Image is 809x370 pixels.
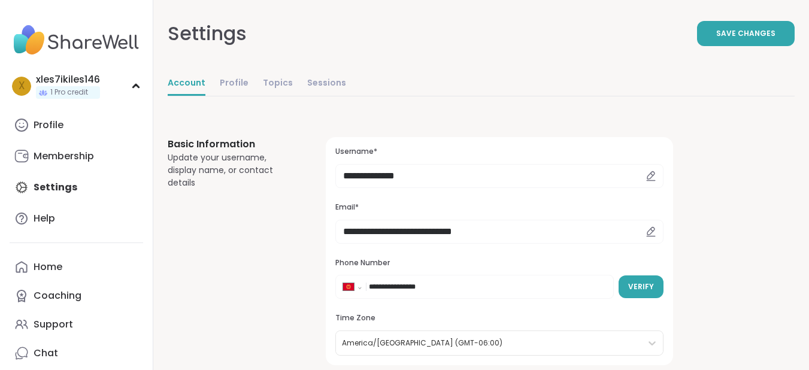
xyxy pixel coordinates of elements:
h3: Username* [335,147,663,157]
a: Topics [263,72,293,96]
a: Chat [10,339,143,368]
a: Home [10,253,143,281]
a: Profile [220,72,249,96]
a: Support [10,310,143,339]
a: Profile [10,111,143,139]
div: Profile [34,119,63,132]
div: Settings [168,19,247,48]
span: x [19,78,25,94]
a: Membership [10,142,143,171]
div: Help [34,212,55,225]
a: Coaching [10,281,143,310]
div: Coaching [34,289,81,302]
h3: Phone Number [335,258,663,268]
button: Save Changes [697,21,795,46]
div: Update your username, display name, or contact details [168,151,297,189]
div: Membership [34,150,94,163]
span: Save Changes [716,28,775,39]
span: 1 Pro credit [50,87,88,98]
h3: Basic Information [168,137,297,151]
button: Verify [619,275,663,298]
a: Account [168,72,205,96]
div: Home [34,260,62,274]
h3: Time Zone [335,313,663,323]
img: ShareWell Nav Logo [10,19,143,61]
div: Chat [34,347,58,360]
div: xles7ikiles146 [36,73,100,86]
a: Help [10,204,143,233]
span: Verify [628,281,654,292]
div: Support [34,318,73,331]
a: Sessions [307,72,346,96]
h3: Email* [335,202,663,213]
